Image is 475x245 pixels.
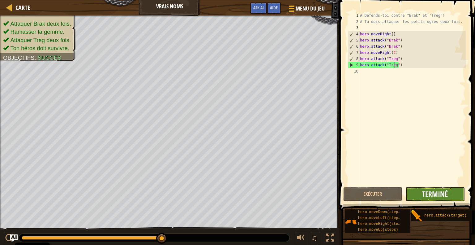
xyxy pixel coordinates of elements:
div: 5 [348,37,360,43]
span: hero.attack(target) [424,213,467,218]
span: Terminé [422,189,448,199]
button: Exécuter [343,187,402,201]
li: Ramasser la gemme. [3,28,71,36]
div: 2 [348,19,360,25]
span: hero.moveDown(steps) [358,210,403,214]
span: Attaquer Treg deux fois. [10,37,71,43]
button: Ask AI [10,234,18,242]
span: hero.moveRight(steps) [358,222,405,226]
a: Carte [12,3,30,12]
div: 3 [348,25,360,31]
button: Ctrl + P: Play [3,232,15,245]
li: Attaquer Brak deux fois. [3,20,71,28]
img: portrait.png [345,216,357,228]
span: Succès [38,55,62,61]
button: Ask AI [250,2,267,14]
span: Attaquer Brak deux fois. [10,20,71,27]
span: Ton héros doit survivre. [10,45,69,51]
div: 8 [348,56,360,62]
div: 10 [348,68,360,74]
span: hero.moveUp(steps) [358,228,398,232]
li: Attaquer Treg deux fois. [3,36,71,44]
button: Menu du jeu [284,2,328,17]
button: Basculer en plein écran [324,232,336,245]
div: 6 [348,43,360,50]
span: Objectifs [3,55,34,61]
img: portrait.png [411,210,423,222]
button: Ajuster le volume [295,232,307,245]
span: Ask AI [253,5,264,11]
span: : [34,55,37,61]
div: 1 [348,12,360,19]
div: 9 [348,62,360,68]
span: Ramasser la gemme. [10,28,64,35]
span: hero.moveLeft(steps) [358,216,403,220]
span: Carte [15,3,30,12]
div: 4 [348,31,360,37]
span: ♫ [311,233,318,243]
button: Terminé [405,187,464,201]
span: Menu du jeu [296,5,325,13]
button: ♫ [310,232,321,245]
span: Aide [270,5,278,11]
li: Ton héros doit survivre. [3,44,71,52]
div: 7 [348,50,360,56]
